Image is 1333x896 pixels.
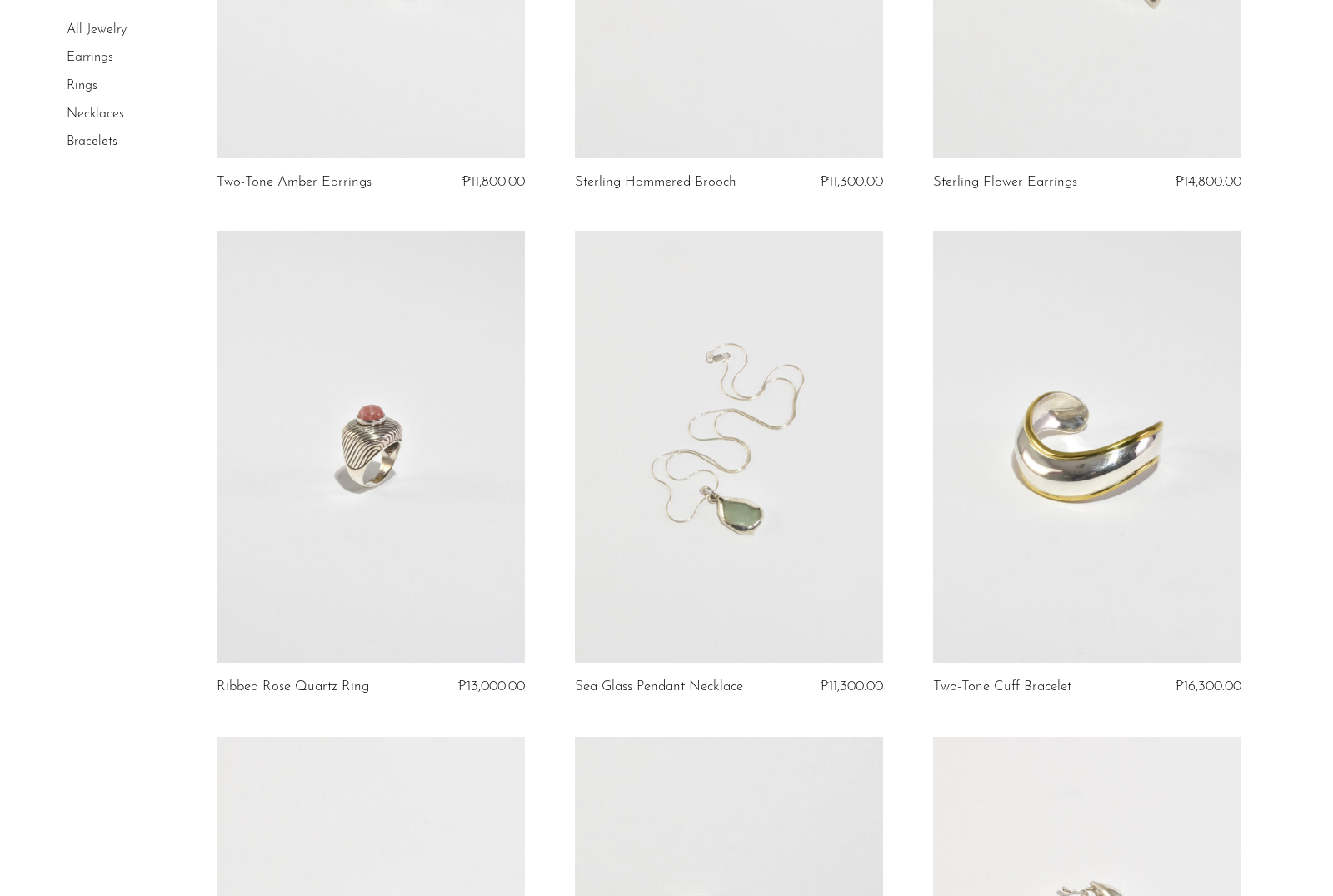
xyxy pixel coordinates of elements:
[933,175,1077,190] a: Sterling Flower Earrings
[462,175,525,189] span: ₱11,800.00
[67,52,113,65] a: Earrings
[67,135,117,148] a: Bracelets
[575,175,736,190] a: Sterling Hammered Brooch
[1176,679,1241,694] span: ₱16,300.00
[458,679,525,694] span: ₱13,000.00
[217,175,372,190] a: Two-Tone Amber Earrings
[821,175,883,189] span: ₱11,300.00
[1176,175,1241,189] span: ₱14,800.00
[821,679,883,694] span: ₱11,300.00
[933,679,1071,694] a: Two-Tone Cuff Bracelet
[67,23,127,37] a: All Jewelry
[67,107,124,121] a: Necklaces
[575,679,743,694] a: Sea Glass Pendant Necklace
[217,679,369,694] a: Ribbed Rose Quartz Ring
[67,79,97,92] a: Rings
